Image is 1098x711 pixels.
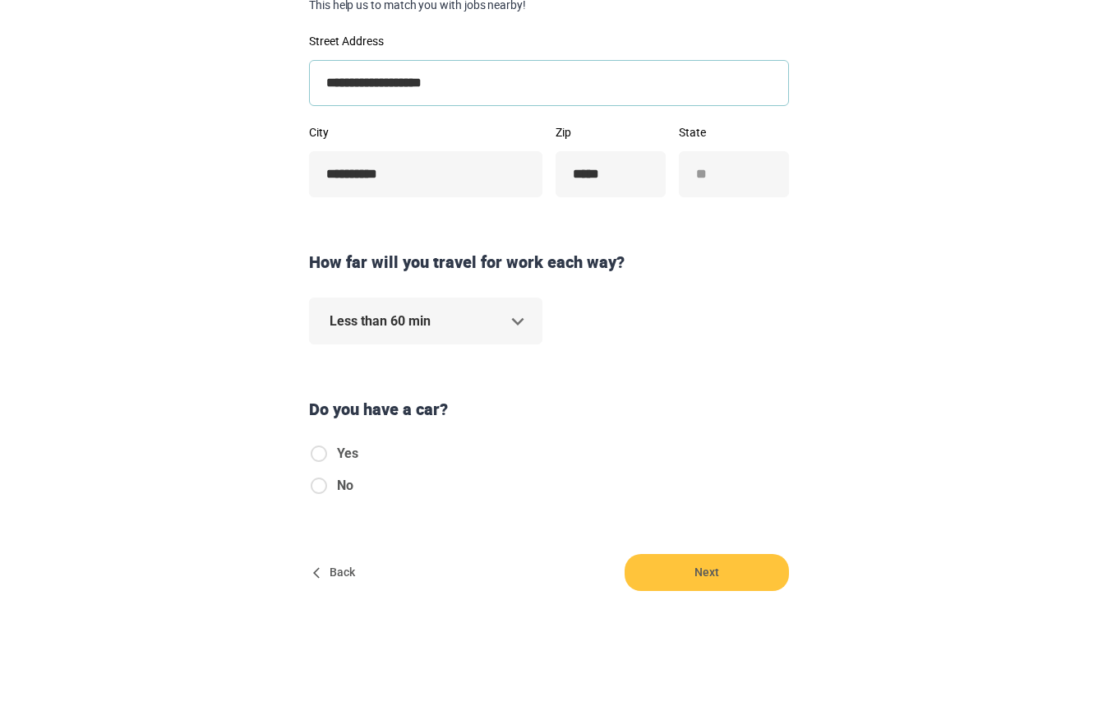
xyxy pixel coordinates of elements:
[309,298,542,344] div: Less than 60 min
[309,35,789,47] label: Street Address
[302,251,796,275] div: How far will you travel for work each way?
[309,127,542,138] label: City
[302,398,796,422] div: Do you have a car?
[337,444,358,464] span: Yes
[679,127,789,138] label: State
[309,444,371,508] div: hasCar
[625,554,789,591] button: Next
[309,554,362,591] button: Back
[337,476,353,496] span: No
[556,127,666,138] label: Zip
